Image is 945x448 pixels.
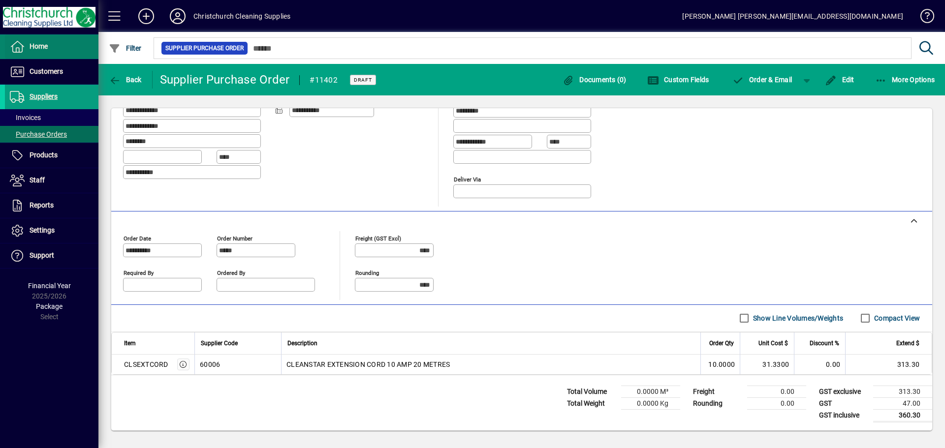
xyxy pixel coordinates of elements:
span: Staff [30,176,45,184]
span: Draft [354,77,372,83]
div: #11402 [310,72,338,88]
span: Edit [825,76,854,84]
span: Customers [30,67,63,75]
app-page-header-button: Back [98,71,153,89]
td: 0.0000 M³ [621,386,680,397]
span: Order Qty [709,338,734,349]
div: Supplier Purchase Order [160,72,290,88]
div: CLSEXTCORD [124,359,168,369]
span: Back [109,76,142,84]
td: 60006 [194,355,281,374]
label: Show Line Volumes/Weights [751,313,843,323]
mat-label: Required by [124,269,154,276]
span: Invoices [10,114,41,121]
a: Customers [5,60,98,84]
td: 0.00 [747,386,806,397]
mat-label: Ordered by [217,269,245,276]
button: Order & Email [727,71,797,89]
label: Compact View [872,313,920,323]
span: Description [287,338,317,349]
button: Profile [162,7,193,25]
span: Unit Cost $ [758,338,788,349]
td: 0.0000 Kg [621,397,680,409]
span: Item [124,338,136,349]
a: Staff [5,168,98,193]
span: Custom Fields [647,76,709,84]
button: Filter [106,39,144,57]
a: Settings [5,218,98,243]
span: Order & Email [732,76,792,84]
span: Financial Year [28,282,71,290]
span: Settings [30,226,55,234]
td: 0.00 [794,355,845,374]
td: 360.30 [873,409,932,421]
td: 313.30 [873,386,932,397]
button: Back [106,71,144,89]
mat-label: Rounding [355,269,379,276]
mat-label: Freight (GST excl) [355,235,401,241]
td: Freight [688,386,747,397]
span: Documents (0) [563,76,627,84]
mat-label: Order date [124,235,151,241]
span: Home [30,42,48,50]
td: 10.0000 [700,355,740,374]
button: Documents (0) [560,71,629,89]
td: Rounding [688,397,747,409]
span: More Options [875,76,935,84]
a: Purchase Orders [5,126,98,143]
a: Products [5,143,98,168]
a: Home [5,34,98,59]
td: GST [814,397,873,409]
td: 313.30 [845,355,932,374]
div: [PERSON_NAME] [PERSON_NAME][EMAIL_ADDRESS][DOMAIN_NAME] [682,8,903,24]
td: 47.00 [873,397,932,409]
span: Supplier Code [201,338,238,349]
td: GST inclusive [814,409,873,421]
span: Suppliers [30,92,58,100]
span: Reports [30,201,54,209]
button: Custom Fields [645,71,712,89]
a: Invoices [5,109,98,126]
span: Package [36,302,63,310]
a: Reports [5,193,98,218]
mat-label: Order number [217,235,252,241]
a: Support [5,243,98,268]
a: Knowledge Base [913,2,933,34]
span: Supplier Purchase Order [165,43,244,53]
td: Total Volume [562,386,621,397]
td: 0.00 [747,397,806,409]
button: More Options [873,71,938,89]
td: 31.3300 [740,355,794,374]
span: Products [30,151,58,159]
span: Discount % [810,338,839,349]
span: Purchase Orders [10,130,67,138]
button: Edit [822,71,857,89]
button: Add [130,7,162,25]
td: Total Weight [562,397,621,409]
mat-label: Deliver via [454,176,481,182]
div: Christchurch Cleaning Supplies [193,8,290,24]
span: Filter [109,44,142,52]
span: Extend $ [896,338,919,349]
span: CLEANSTAR EXTENSION CORD 10 AMP 20 METRES [286,359,450,369]
td: GST exclusive [814,386,873,397]
span: Support [30,251,54,259]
